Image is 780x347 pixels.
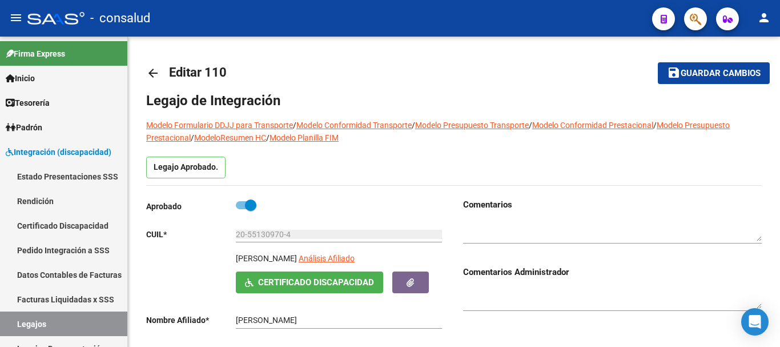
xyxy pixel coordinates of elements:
span: Padrón [6,121,42,134]
h3: Comentarios Administrador [463,266,762,278]
a: ModeloResumen HC [194,133,266,142]
p: Nombre Afiliado [146,314,236,326]
span: - consalud [90,6,150,31]
a: Modelo Planilla FIM [270,133,339,142]
p: CUIL [146,228,236,241]
button: Certificado Discapacidad [236,272,383,293]
mat-icon: menu [9,11,23,25]
span: Firma Express [6,47,65,60]
span: Tesorería [6,97,50,109]
span: Inicio [6,72,35,85]
p: Aprobado [146,200,236,213]
a: Modelo Formulario DDJJ para Transporte [146,121,293,130]
a: Modelo Conformidad Transporte [296,121,412,130]
button: Guardar cambios [658,62,770,83]
mat-icon: save [667,66,681,79]
span: Análisis Afiliado [299,254,355,263]
span: Editar 110 [169,65,227,79]
p: [PERSON_NAME] [236,252,297,265]
mat-icon: arrow_back [146,66,160,80]
mat-icon: person [757,11,771,25]
a: Modelo Conformidad Prestacional [532,121,653,130]
span: Integración (discapacidad) [6,146,111,158]
div: Open Intercom Messenger [741,308,769,336]
span: Guardar cambios [681,69,761,79]
h1: Legajo de Integración [146,91,762,110]
a: Modelo Presupuesto Transporte [415,121,529,130]
p: Legajo Aprobado. [146,157,226,178]
span: Certificado Discapacidad [258,278,374,288]
h3: Comentarios [463,198,762,211]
